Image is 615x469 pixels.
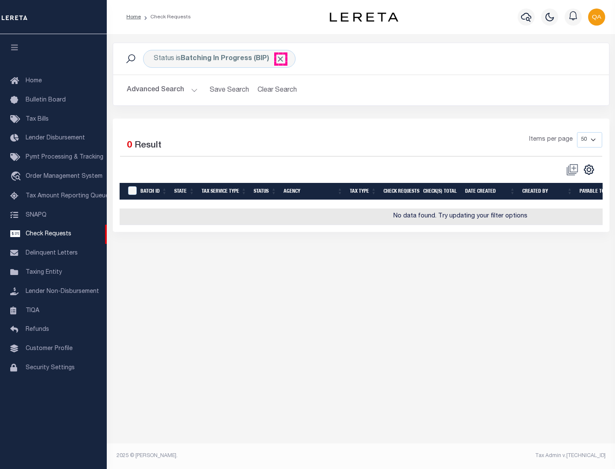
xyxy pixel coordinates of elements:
[26,135,85,141] span: Lender Disbursement
[519,183,576,200] th: Created By: activate to sort column ascending
[367,452,606,460] div: Tax Admin v.[TECHNICAL_ID]
[26,78,42,84] span: Home
[198,183,250,200] th: Tax Service Type: activate to sort column ascending
[26,193,109,199] span: Tax Amount Reporting Queue
[280,183,346,200] th: Agency: activate to sort column ascending
[462,183,519,200] th: Date Created: activate to sort column ascending
[26,346,73,352] span: Customer Profile
[137,183,171,200] th: Batch Id: activate to sort column ascending
[26,269,62,275] span: Taxing Entity
[26,231,71,237] span: Check Requests
[380,183,420,200] th: Check Requests
[10,171,24,182] i: travel_explore
[529,135,573,145] span: Items per page
[250,183,280,200] th: Status: activate to sort column ascending
[26,327,49,333] span: Refunds
[127,141,132,150] span: 0
[26,97,66,103] span: Bulletin Board
[126,14,141,20] a: Home
[420,183,462,200] th: Check(s) Total
[26,212,47,218] span: SNAPQ
[141,13,191,21] li: Check Requests
[26,116,49,122] span: Tax Bills
[26,174,102,179] span: Order Management System
[135,139,161,153] label: Result
[127,82,198,98] button: Advanced Search
[26,307,39,313] span: TIQA
[588,9,605,26] img: svg+xml;base64,PHN2ZyB4bWxucz0iaHR0cDovL3d3dy53My5vcmcvMjAwMC9zdmciIHBvaW50ZXItZXZlbnRzPSJub25lIi...
[26,365,75,371] span: Security Settings
[26,289,99,295] span: Lender Non-Disbursement
[330,12,398,22] img: logo-dark.svg
[276,55,285,64] span: Click to Remove
[26,154,103,160] span: Pymt Processing & Tracking
[254,82,301,98] button: Clear Search
[181,55,285,62] b: Batching In Progress (BIP)
[26,250,78,256] span: Delinquent Letters
[205,82,254,98] button: Save Search
[110,452,361,460] div: 2025 © [PERSON_NAME].
[143,50,296,68] div: Status is
[171,183,198,200] th: State: activate to sort column ascending
[346,183,380,200] th: Tax Type: activate to sort column ascending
